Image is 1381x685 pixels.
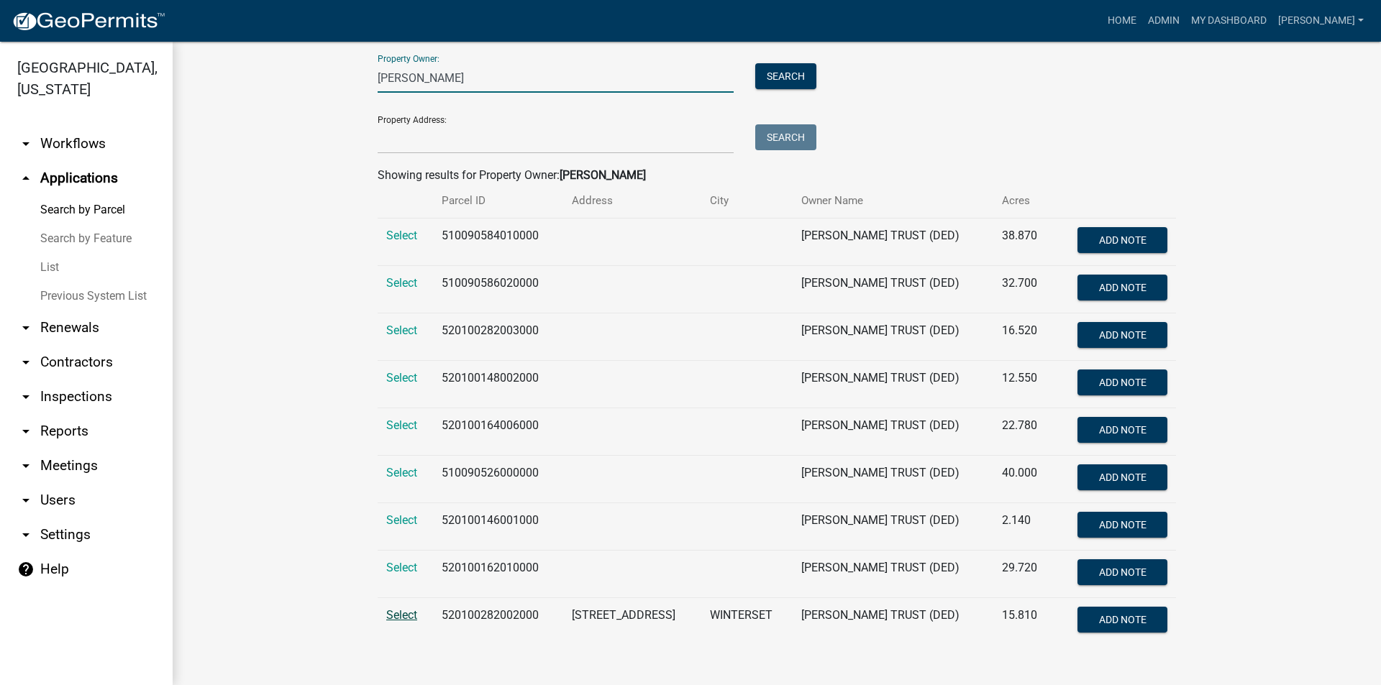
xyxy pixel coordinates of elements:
[560,168,646,182] strong: [PERSON_NAME]
[1185,7,1272,35] a: My Dashboard
[1077,607,1167,633] button: Add Note
[993,219,1053,266] td: 38.870
[1077,369,1167,395] button: Add Note
[17,423,35,440] i: arrow_drop_down
[1077,227,1167,253] button: Add Note
[1098,566,1146,578] span: Add Note
[993,456,1053,503] td: 40.000
[793,598,993,645] td: [PERSON_NAME] TRUST (DED)
[993,184,1053,218] th: Acres
[1098,424,1146,436] span: Add Note
[793,551,993,598] td: [PERSON_NAME] TRUST (DED)
[1098,472,1146,483] span: Add Note
[433,456,564,503] td: 510090526000000
[793,361,993,408] td: [PERSON_NAME] TRUST (DED)
[17,526,35,543] i: arrow_drop_down
[793,219,993,266] td: [PERSON_NAME] TRUST (DED)
[433,361,564,408] td: 520100148002000
[386,561,417,574] a: Select
[386,229,417,242] a: Select
[793,184,993,218] th: Owner Name
[1077,417,1167,443] button: Add Note
[386,608,417,622] a: Select
[433,266,564,313] td: 510090586020000
[1098,519,1146,530] span: Add Note
[1077,275,1167,300] button: Add Note
[386,418,417,432] a: Select
[1098,282,1146,293] span: Add Note
[993,266,1053,313] td: 32.700
[1077,464,1167,490] button: Add Note
[1142,7,1185,35] a: Admin
[1098,377,1146,388] span: Add Note
[17,457,35,474] i: arrow_drop_down
[793,313,993,361] td: [PERSON_NAME] TRUST (DED)
[433,313,564,361] td: 520100282003000
[993,313,1053,361] td: 16.520
[793,503,993,551] td: [PERSON_NAME] TRUST (DED)
[793,408,993,456] td: [PERSON_NAME] TRUST (DED)
[701,598,793,645] td: WINTERSET
[1077,322,1167,348] button: Add Note
[386,513,417,527] a: Select
[433,503,564,551] td: 520100146001000
[993,551,1053,598] td: 29.720
[386,466,417,479] a: Select
[755,63,816,89] button: Search
[1098,234,1146,246] span: Add Note
[17,170,35,187] i: arrow_drop_up
[993,503,1053,551] td: 2.140
[1098,329,1146,341] span: Add Note
[563,598,701,645] td: [STREET_ADDRESS]
[563,184,701,218] th: Address
[1098,614,1146,625] span: Add Note
[17,492,35,509] i: arrow_drop_down
[433,219,564,266] td: 510090584010000
[17,561,35,578] i: help
[1272,7,1369,35] a: [PERSON_NAME]
[17,388,35,405] i: arrow_drop_down
[701,184,793,218] th: City
[433,408,564,456] td: 520100164006000
[386,276,417,290] a: Select
[993,598,1053,645] td: 15.810
[993,361,1053,408] td: 12.550
[17,319,35,336] i: arrow_drop_down
[17,354,35,371] i: arrow_drop_down
[386,371,417,385] a: Select
[1077,559,1167,585] button: Add Note
[1102,7,1142,35] a: Home
[1077,512,1167,538] button: Add Note
[755,124,816,150] button: Search
[433,551,564,598] td: 520100162010000
[386,323,417,337] a: Select
[793,456,993,503] td: [PERSON_NAME] TRUST (DED)
[378,167,1176,184] div: Showing results for Property Owner:
[433,184,564,218] th: Parcel ID
[793,266,993,313] td: [PERSON_NAME] TRUST (DED)
[433,598,564,645] td: 520100282002000
[17,135,35,152] i: arrow_drop_down
[993,408,1053,456] td: 22.780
